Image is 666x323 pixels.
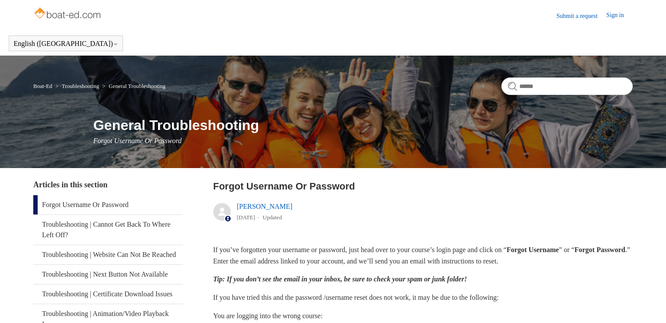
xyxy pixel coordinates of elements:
button: English ([GEOGRAPHIC_DATA]) [14,40,118,48]
p: If you’ve forgotten your username or password, just head over to your course’s login page and cli... [213,244,633,267]
time: 05/20/2025, 15:58 [237,214,255,221]
a: Troubleshooting [62,83,99,89]
span: Articles in this section [33,180,107,189]
a: General Troubleshooting [109,83,166,89]
a: [PERSON_NAME] [237,203,292,210]
p: You are logging into the wrong course: [213,310,633,322]
li: Updated [263,214,282,221]
li: General Troubleshooting [101,83,166,89]
li: Troubleshooting [54,83,101,89]
a: Troubleshooting | Certificate Download Issues [33,284,183,304]
h1: General Troubleshooting [93,115,633,136]
h2: Forgot Username Or Password [213,179,633,193]
a: Forgot Username Or Password [33,195,183,214]
img: Boat-Ed Help Center home page [33,5,103,23]
p: If you have tried this and the password /username reset does not work, it may be due to the follo... [213,292,633,303]
em: Tip: If you don’t see the email in your inbox, be sure to check your spam or junk folder! [213,275,467,283]
a: Troubleshooting | Next Button Not Available [33,265,183,284]
input: Search [501,77,633,95]
a: Troubleshooting | Website Can Not Be Reached [33,245,183,264]
a: Boat-Ed [33,83,52,89]
strong: Forgot Username [507,246,559,253]
a: Submit a request [557,11,606,21]
a: Sign in [606,11,633,21]
strong: Forgot Password [574,246,625,253]
a: Troubleshooting | Cannot Get Back To Where Left Off? [33,215,183,245]
span: Forgot Username Or Password [93,137,182,144]
li: Boat-Ed [33,83,54,89]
